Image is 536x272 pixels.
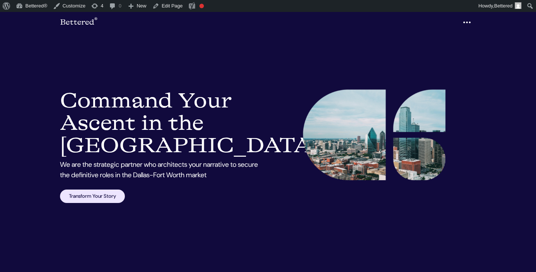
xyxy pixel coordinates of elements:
a: Transform Your Story [60,190,125,203]
h1: Command Your Ascent in the [GEOGRAPHIC_DATA]. [60,90,264,157]
div: Focus keyphrase not set [199,4,204,8]
span: Bettered [494,3,513,9]
sup: ® [94,17,97,24]
a: Bettered® [60,15,97,30]
img: Resume Writing Services Dallas TX [303,90,445,180]
p: We are the strategic partner who architects your narrative to secure the definitive roles in the ... [60,160,264,180]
